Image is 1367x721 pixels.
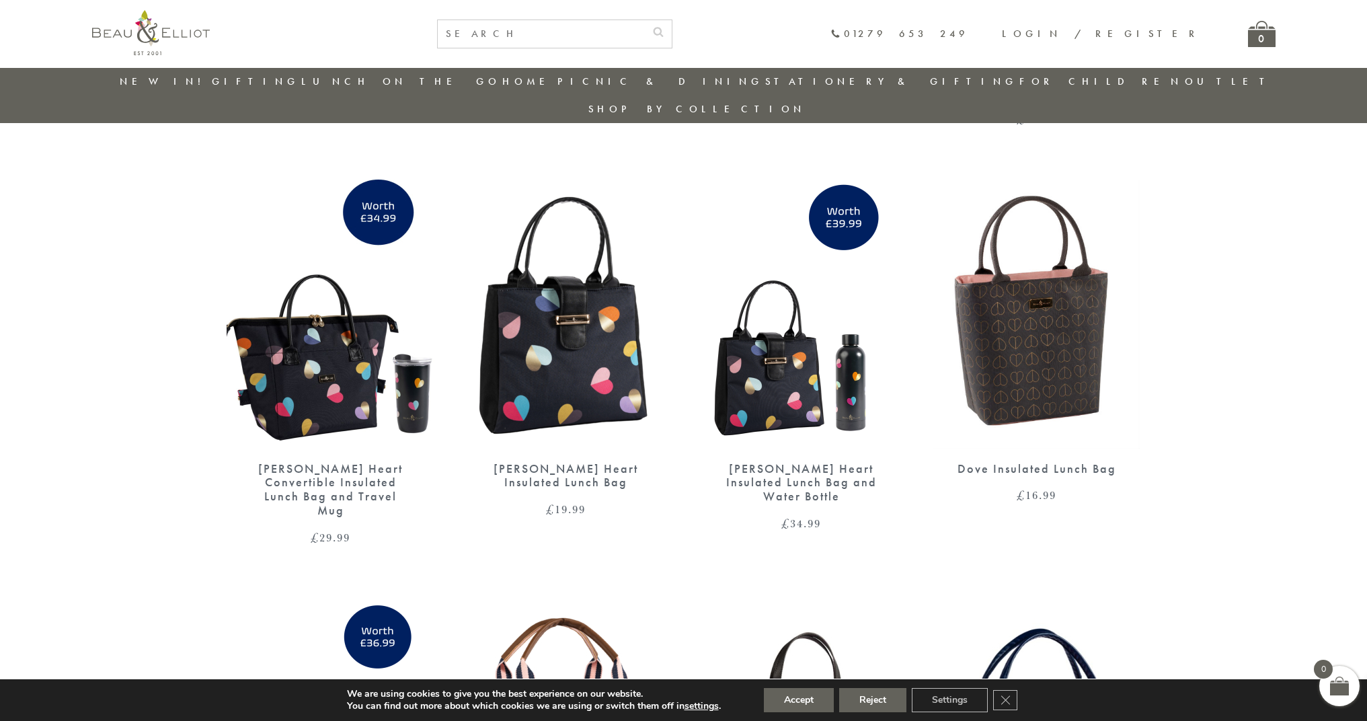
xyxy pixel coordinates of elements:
a: New in! [120,75,210,88]
a: For Children [1019,75,1183,88]
a: Shop by collection [588,102,806,116]
button: settings [685,700,719,712]
bdi: 16.99 [1017,487,1056,503]
bdi: 34.99 [781,515,821,531]
span: £ [546,501,555,517]
p: We are using cookies to give you the best experience on our website. [347,688,721,700]
img: Emily Heart Insulated Lunch Bag and Water Bottle [697,180,906,449]
bdi: 29.99 [311,529,350,545]
p: You can find out more about which cookies we are using or switch them off in . [347,700,721,712]
a: Home [502,75,556,88]
div: [PERSON_NAME] Heart Convertible Insulated Lunch Bag and Travel Mug [250,462,412,518]
a: Outlet [1185,75,1274,88]
a: Lunch On The Go [301,75,500,88]
img: Emily Heart Insulated Lunch Bag [462,180,670,449]
a: Picnic & Dining [557,75,763,88]
span: £ [311,529,319,545]
a: Gifting [212,75,299,88]
a: Dove Insulated Lunch Bag Dove Insulated Lunch Bag £16.99 [933,180,1141,502]
div: Dove Insulated Lunch Bag [956,462,1118,476]
button: Reject [839,688,906,712]
input: SEARCH [438,20,645,48]
a: 0 [1248,21,1276,47]
div: [PERSON_NAME] Heart Insulated Lunch Bag and Water Bottle [721,462,882,504]
img: Emily Heart Convertible Lunch Bag and Travel Mug [227,180,435,449]
button: Settings [912,688,988,712]
img: Dove Insulated Lunch Bag [933,180,1140,449]
a: Emily Heart Insulated Lunch Bag [PERSON_NAME] Heart Insulated Lunch Bag £19.99 [462,180,670,516]
img: logo [92,10,210,55]
a: 01279 653 249 [830,28,968,40]
span: £ [781,515,790,531]
a: Emily Heart Insulated Lunch Bag and Water Bottle [PERSON_NAME] Heart Insulated Lunch Bag and Wate... [697,180,906,529]
a: Emily Heart Convertible Lunch Bag and Travel Mug [PERSON_NAME] Heart Convertible Insulated Lunch ... [227,180,435,543]
a: Stationery & Gifting [765,75,1017,88]
button: Accept [764,688,834,712]
span: 0 [1314,660,1333,679]
bdi: 19.99 [546,501,586,517]
button: Close GDPR Cookie Banner [993,690,1017,710]
a: Login / Register [1002,27,1201,40]
span: £ [1017,487,1025,503]
div: [PERSON_NAME] Heart Insulated Lunch Bag [485,462,647,490]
